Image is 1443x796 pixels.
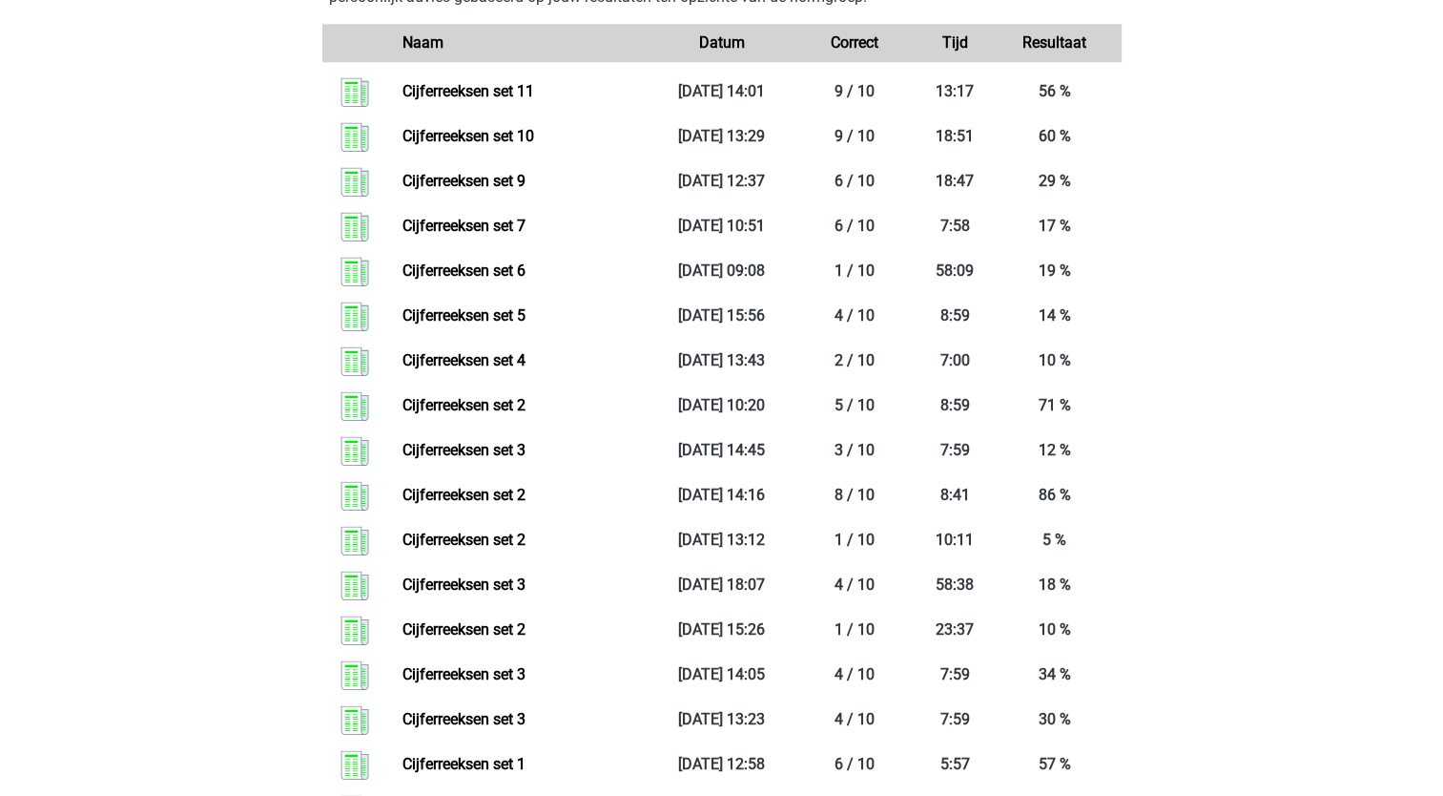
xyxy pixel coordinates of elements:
[921,31,988,54] div: Tijd
[788,31,921,54] div: Correct
[988,31,1122,54] div: Resultaat
[402,665,526,683] a: Cijferreeksen set 3
[388,31,654,54] div: Naam
[402,620,526,639] a: Cijferreeksen set 2
[655,31,789,54] div: Datum
[402,755,526,773] a: Cijferreeksen set 1
[402,306,526,325] a: Cijferreeksen set 5
[402,127,534,145] a: Cijferreeksen set 10
[402,172,526,190] a: Cijferreeksen set 9
[402,710,526,728] a: Cijferreeksen set 3
[402,396,526,414] a: Cijferreeksen set 2
[402,82,534,100] a: Cijferreeksen set 11
[402,486,526,504] a: Cijferreeksen set 2
[402,262,526,280] a: Cijferreeksen set 6
[402,441,526,459] a: Cijferreeksen set 3
[402,576,526,594] a: Cijferreeksen set 3
[402,217,526,235] a: Cijferreeksen set 7
[402,531,526,549] a: Cijferreeksen set 2
[402,351,526,369] a: Cijferreeksen set 4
